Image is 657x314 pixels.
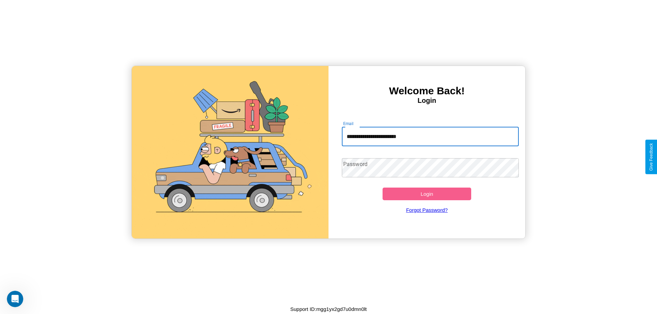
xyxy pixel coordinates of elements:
div: Give Feedback [649,143,654,171]
h3: Welcome Back! [328,85,525,97]
img: gif [132,66,328,238]
h4: Login [328,97,525,105]
p: Support ID: mgg1yx2gd7u0dmn0lt [290,304,366,314]
a: Forgot Password? [338,200,516,220]
iframe: Intercom live chat [7,291,23,307]
button: Login [383,188,471,200]
label: Email [343,121,354,126]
